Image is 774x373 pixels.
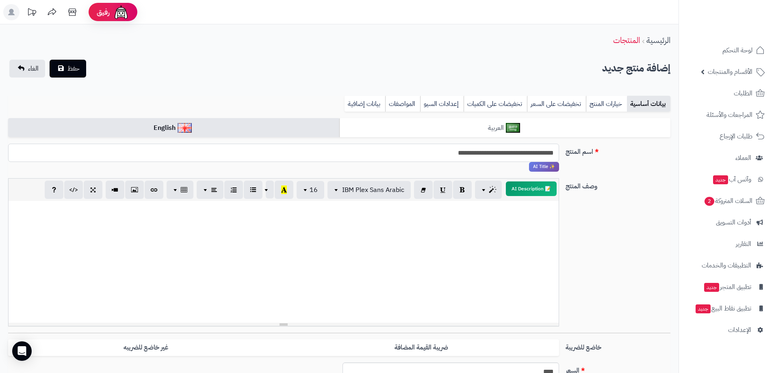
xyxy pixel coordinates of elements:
[345,96,385,112] a: بيانات إضافية
[613,34,640,46] a: المنتجات
[684,256,769,275] a: التطبيقات والخدمات
[735,152,751,164] span: العملاء
[728,324,751,336] span: الإعدادات
[284,339,559,356] label: ضريبة القيمة المضافة
[586,96,627,112] a: خيارات المنتج
[464,96,527,112] a: تخفيضات على الكميات
[684,320,769,340] a: الإعدادات
[708,66,752,78] span: الأقسام والمنتجات
[684,191,769,211] a: السلات المتروكة2
[684,277,769,297] a: تطبيق المتجرجديد
[506,123,520,133] img: العربية
[722,45,752,56] span: لوحة التحكم
[736,238,751,250] span: التقارير
[602,60,670,77] h2: إضافة منتج جديد
[339,118,670,138] a: العربية
[713,175,728,184] span: جديد
[22,4,42,22] a: تحديثات المنصة
[684,299,769,318] a: تطبيق نقاط البيعجديد
[327,181,411,199] button: IBM Plex Sans Arabic
[734,88,752,99] span: الطلبات
[12,341,32,361] div: Open Intercom Messenger
[67,64,80,73] span: حفظ
[562,339,674,352] label: خاضع للضريبة
[178,123,192,133] img: English
[420,96,464,112] a: إعدادات السيو
[684,234,769,254] a: التقارير
[684,105,769,125] a: المراجعات والأسئلة
[297,181,324,199] button: 16
[8,339,284,356] label: غير خاضع للضريبه
[705,197,714,206] span: 2
[627,96,670,112] a: بيانات أساسية
[684,127,769,146] a: طلبات الإرجاع
[113,4,129,20] img: ai-face.png
[9,60,45,78] a: الغاء
[707,109,752,121] span: المراجعات والأسئلة
[310,185,318,195] span: 16
[704,283,719,292] span: جديد
[684,170,769,189] a: وآتس آبجديد
[703,281,751,293] span: تطبيق المتجر
[716,217,751,228] span: أدوات التسويق
[684,41,769,60] a: لوحة التحكم
[684,213,769,232] a: أدوات التسويق
[712,174,751,185] span: وآتس آب
[527,96,586,112] a: تخفيضات على السعر
[342,185,404,195] span: IBM Plex Sans Arabic
[529,162,559,172] span: انقر لاستخدام رفيقك الذكي
[720,131,752,142] span: طلبات الإرجاع
[385,96,420,112] a: المواصفات
[562,178,674,191] label: وصف المنتج
[702,260,751,271] span: التطبيقات والخدمات
[684,84,769,103] a: الطلبات
[696,304,711,313] span: جديد
[28,64,39,73] span: الغاء
[50,60,86,78] button: حفظ
[695,303,751,314] span: تطبيق نقاط البيع
[562,144,674,157] label: اسم المنتج
[704,195,752,207] span: السلات المتروكة
[8,118,339,138] a: English
[684,148,769,168] a: العملاء
[97,7,110,17] span: رفيق
[646,34,670,46] a: الرئيسية
[506,181,557,196] button: 📝 AI Description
